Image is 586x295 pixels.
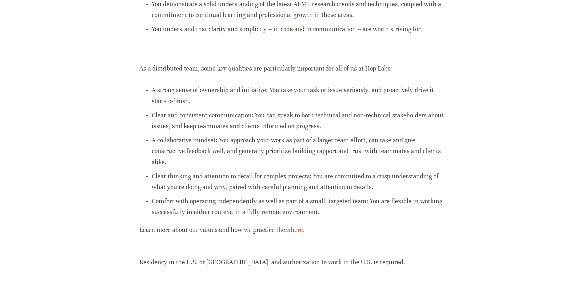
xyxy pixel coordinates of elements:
[139,224,447,235] p: Learn more about our values and how we practice them .
[152,196,447,217] p: Comfort with operating independently as well as part of a small, targeted team: You are flexible ...
[152,24,447,34] p: You understand that clarity and simplicity -- in code and in communication -- are worth striving ...
[152,135,447,168] p: A collaborative mindset: You approach your work as part of a larger team effort, can take and giv...
[291,226,303,234] a: here
[152,110,447,131] p: Clear and consistent communication: You can speak to both technical and non-technical stakeholder...
[139,63,447,74] p: As a distributed team, some key qualities are particularly important for all of us at Hop Labs:
[152,171,447,192] p: Clear thinking and attention to detail for complex projects: You are committed to a crisp underst...
[139,246,447,268] p: Residency in the U.S. or [GEOGRAPHIC_DATA], and authorization to work in the U.S. is required.
[152,85,447,106] p: A strong sense of ownership and initiative: You take your task or issue seriously, and proactivel...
